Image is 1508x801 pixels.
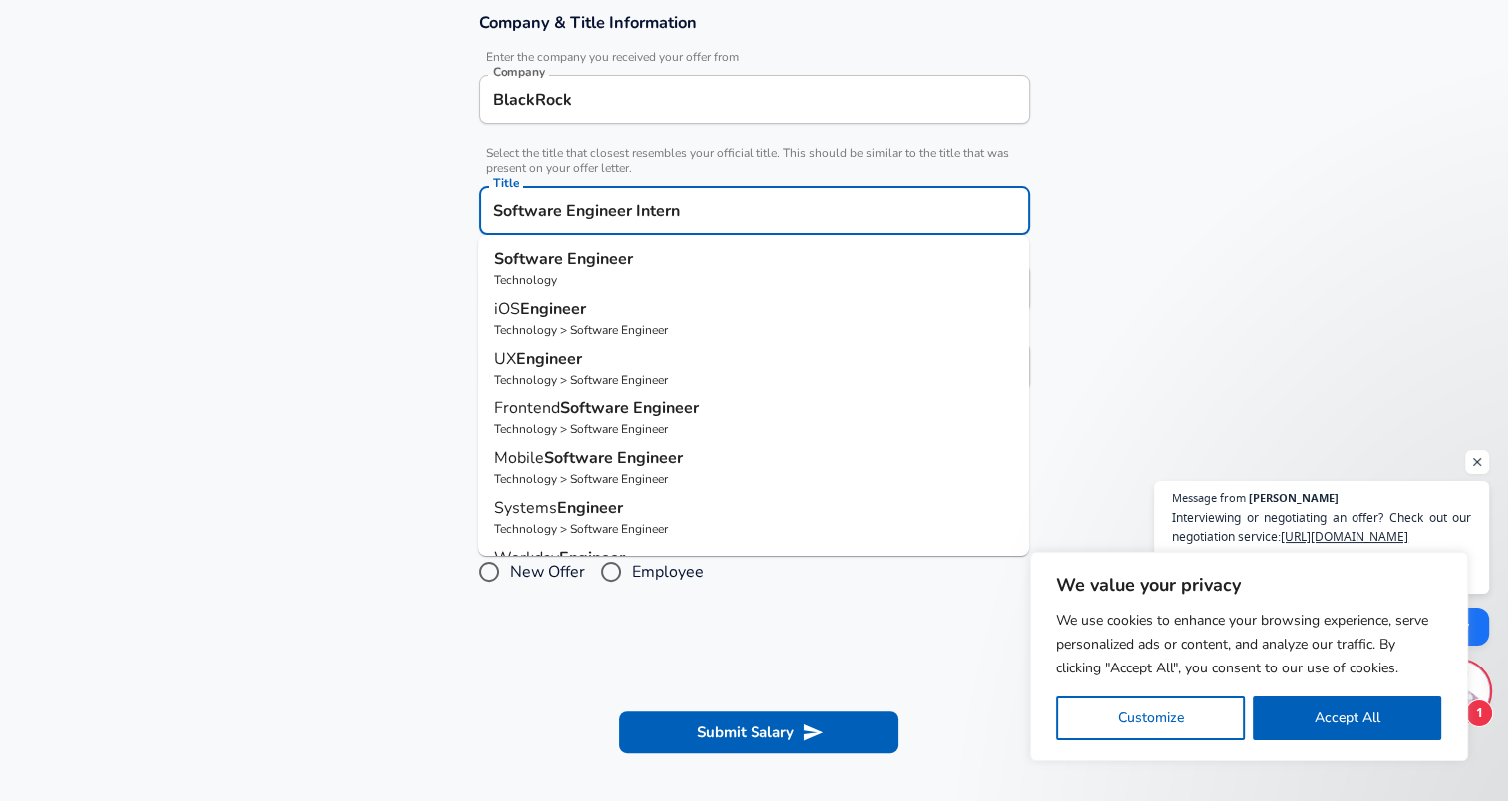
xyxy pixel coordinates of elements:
div: We value your privacy [1030,552,1468,761]
strong: Engineer [633,398,699,419]
strong: Engineer [559,547,625,569]
p: Technology > Software Engineer [494,520,1013,538]
p: Technology [494,271,1013,289]
h3: Company & Title Information [479,11,1030,34]
strong: Software [544,447,617,469]
span: Message from [1172,492,1246,503]
input: Software Engineer [488,195,1021,226]
div: Open chat [1429,662,1489,721]
span: Enter the company you received your offer from [479,50,1030,65]
p: Technology > Software Engineer [494,420,1013,438]
p: Technology > Software Engineer [494,470,1013,488]
strong: Engineer [557,497,623,519]
strong: Engineer [617,447,683,469]
span: UX [494,348,516,370]
button: Customize [1056,696,1245,740]
span: [PERSON_NAME] [1249,492,1339,503]
button: Accept All [1253,696,1441,740]
span: Select the title that closest resembles your official title. This should be similar to the title ... [479,146,1030,176]
input: Google [488,84,1021,115]
span: Employee [632,560,704,584]
p: We use cookies to enhance your browsing experience, serve personalized ads or content, and analyz... [1056,609,1441,680]
label: Company [493,66,545,78]
p: Technology > Software Engineer [494,371,1013,389]
strong: Software [494,248,567,270]
strong: Engineer [516,348,582,370]
p: We value your privacy [1056,573,1441,597]
label: Title [493,177,519,189]
span: Interviewing or negotiating an offer? Check out our negotiation service: Increase in your offer g... [1172,508,1471,584]
strong: Engineer [520,298,586,320]
span: iOS [494,298,520,320]
span: Mobile [494,447,544,469]
span: New Offer [510,560,585,584]
strong: Engineer [567,248,633,270]
span: Frontend [494,398,560,419]
p: Technology > Software Engineer [494,321,1013,339]
span: Workday [494,547,559,569]
button: Submit Salary [619,711,898,753]
strong: Software [560,398,633,419]
span: Systems [494,497,557,519]
span: 1 [1465,699,1493,727]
